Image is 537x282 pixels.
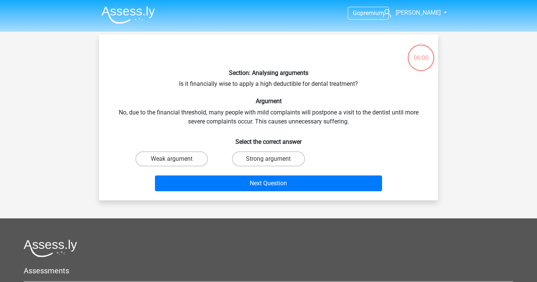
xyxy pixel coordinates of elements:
[24,266,513,275] h5: Assessments
[111,69,426,76] h6: Section: Analysing arguments
[360,9,384,17] span: premium
[111,98,426,105] h6: Argument
[102,41,435,194] div: Is it financially wise to apply a high deductible for dental treatment? No, due to the financial ...
[111,132,426,145] h6: Select the correct answer
[353,9,360,17] span: Go
[135,151,208,166] label: Weak argument
[102,6,155,24] img: Assessly
[348,8,388,18] a: Gopremium
[380,8,441,17] a: [PERSON_NAME]
[24,239,77,257] img: Assessly logo
[396,9,441,16] span: [PERSON_NAME]
[232,151,305,166] label: Strong argument
[155,175,382,191] button: Next Question
[407,44,435,62] div: 06:00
